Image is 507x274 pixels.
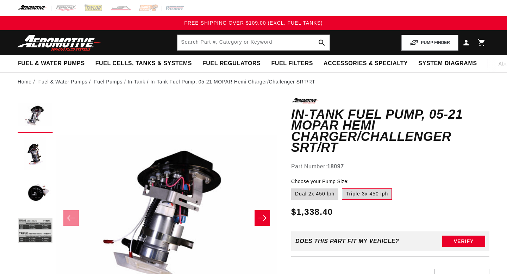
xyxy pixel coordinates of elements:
[324,60,408,67] span: Accessories & Specialty
[318,55,413,72] summary: Accessories & Specialty
[18,175,53,211] button: Load image 3 in gallery view
[90,55,197,72] summary: Fuel Cells, Tanks & Systems
[271,60,313,67] span: Fuel Filters
[291,162,489,171] div: Part Number:
[150,78,315,86] li: In-Tank Fuel Pump, 05-21 MOPAR Hemi Charger/Challenger SRT/RT
[177,35,329,50] input: Search by Part Number, Category or Keyword
[295,238,399,244] div: Does This part fit My vehicle?
[184,20,323,26] span: FREE SHIPPING OVER $109.00 (EXCL. FUEL TANKS)
[327,163,344,169] strong: 18097
[291,188,338,200] label: Dual 2x 450 lph
[18,60,85,67] span: Fuel & Water Pumps
[18,78,489,86] nav: breadcrumbs
[291,109,489,153] h1: In-Tank Fuel Pump, 05-21 MOPAR Hemi Charger/Challenger SRT/RT
[18,98,53,133] button: Load image 1 in gallery view
[197,55,266,72] summary: Fuel Regulators
[418,60,477,67] span: System Diagrams
[94,78,123,86] a: Fuel Pumps
[413,55,482,72] summary: System Diagrams
[442,236,485,247] button: Verify
[15,35,103,51] img: Aeromotive
[18,137,53,172] button: Load image 2 in gallery view
[342,188,392,200] label: Triple 3x 450 lph
[401,35,458,51] button: PUMP FINDER
[291,206,333,218] span: $1,338.40
[127,78,150,86] li: In-Tank
[255,210,270,226] button: Slide right
[38,78,87,86] a: Fuel & Water Pumps
[202,60,261,67] span: Fuel Regulators
[18,214,53,249] button: Load image 4 in gallery view
[18,78,32,86] a: Home
[291,178,350,185] legend: Choose your Pump Size:
[63,210,79,226] button: Slide left
[266,55,318,72] summary: Fuel Filters
[314,35,330,50] button: search button
[95,60,192,67] span: Fuel Cells, Tanks & Systems
[12,55,90,72] summary: Fuel & Water Pumps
